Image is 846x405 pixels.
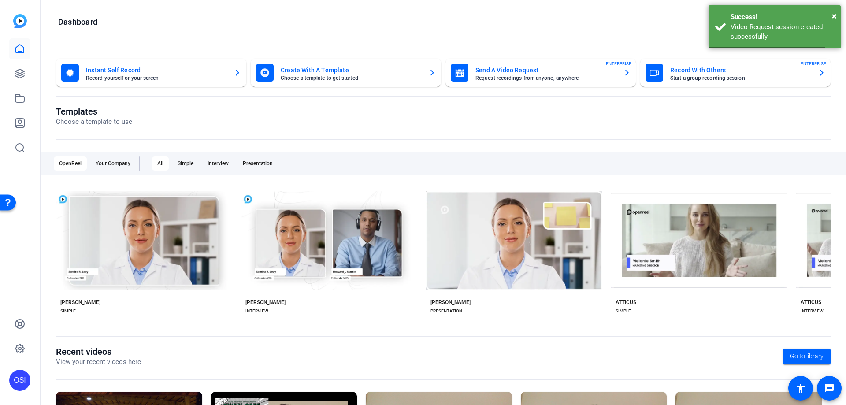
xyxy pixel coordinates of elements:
div: Presentation [237,156,278,171]
p: View your recent videos here [56,357,141,367]
div: INTERVIEW [801,308,824,315]
div: [PERSON_NAME] [430,299,471,306]
div: SIMPLE [60,308,76,315]
div: Simple [172,156,199,171]
div: ATTICUS [801,299,821,306]
div: [PERSON_NAME] [245,299,286,306]
div: OSI [9,370,30,391]
div: [PERSON_NAME] [60,299,100,306]
div: INTERVIEW [245,308,268,315]
mat-icon: message [824,383,835,394]
div: SIMPLE [616,308,631,315]
mat-card-subtitle: Choose a template to get started [281,75,422,81]
h1: Recent videos [56,346,141,357]
div: Video Request session created successfully [731,22,834,42]
mat-card-title: Send A Video Request [475,65,616,75]
button: Send A Video RequestRequest recordings from anyone, anywhereENTERPRISE [445,59,636,87]
h1: Templates [56,106,132,117]
mat-card-title: Create With A Template [281,65,422,75]
div: PRESENTATION [430,308,462,315]
mat-card-title: Instant Self Record [86,65,227,75]
div: Your Company [90,156,136,171]
mat-card-title: Record With Others [670,65,811,75]
mat-card-subtitle: Request recordings from anyone, anywhere [475,75,616,81]
div: OpenReel [54,156,87,171]
mat-card-subtitle: Start a group recording session [670,75,811,81]
div: ATTICUS [616,299,636,306]
span: Go to library [790,352,824,361]
mat-card-subtitle: Record yourself or your screen [86,75,227,81]
span: × [832,11,837,21]
h1: Dashboard [58,17,97,27]
a: Go to library [783,349,831,364]
span: ENTERPRISE [801,60,826,67]
p: Choose a template to use [56,117,132,127]
span: ENTERPRISE [606,60,631,67]
div: Success! [731,12,834,22]
button: Record With OthersStart a group recording sessionENTERPRISE [640,59,831,87]
button: Instant Self RecordRecord yourself or your screen [56,59,246,87]
button: Create With A TemplateChoose a template to get started [251,59,441,87]
div: All [152,156,169,171]
img: blue-gradient.svg [13,14,27,28]
button: Close [832,9,837,22]
mat-icon: accessibility [795,383,806,394]
div: Interview [202,156,234,171]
